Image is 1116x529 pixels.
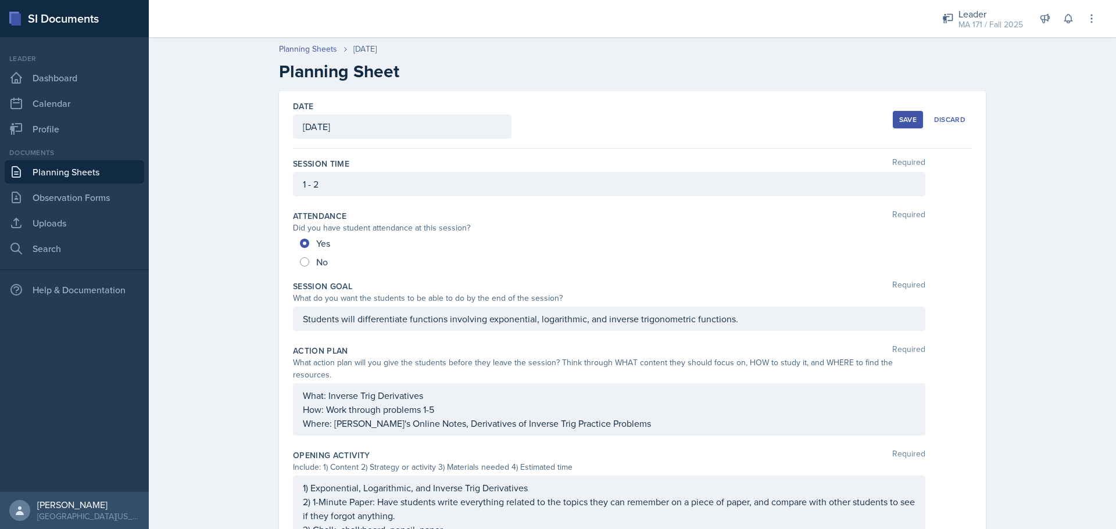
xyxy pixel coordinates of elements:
[303,495,915,523] p: 2) 1-Minute Paper: Have students write everything related to the topics they can remember on a pi...
[293,449,370,461] label: Opening Activity
[892,158,925,170] span: Required
[303,312,915,326] p: Students will differentiate functions involving exponential, logarithmic, and inverse trigonometr...
[293,100,313,112] label: Date
[293,461,925,473] div: Include: 1) Content 2) Strategy or activity 3) Materials needed 4) Estimated time
[316,256,328,268] span: No
[5,147,144,158] div: Documents
[316,237,330,249] span: Yes
[958,7,1023,21] div: Leader
[934,115,965,124] div: Discard
[293,292,925,304] div: What do you want the students to be able to do by the end of the session?
[892,210,925,222] span: Required
[5,117,144,141] a: Profile
[958,19,1023,31] div: MA 171 / Fall 2025
[303,481,915,495] p: 1) Exponential, Logarithmic, and Inverse Trig Derivatives
[5,92,144,115] a: Calendar
[303,388,915,402] p: What: Inverse Trig Derivatives
[293,210,347,222] label: Attendance
[5,66,144,89] a: Dashboard
[37,499,139,510] div: [PERSON_NAME]
[353,43,377,55] div: [DATE]
[293,158,349,170] label: Session Time
[5,211,144,235] a: Uploads
[293,222,925,234] div: Did you have student attendance at this session?
[899,115,917,124] div: Save
[293,345,348,357] label: Action Plan
[5,160,144,183] a: Planning Sheets
[5,278,144,301] div: Help & Documentation
[892,280,925,292] span: Required
[279,61,986,82] h2: Planning Sheet
[293,357,925,381] div: What action plan will you give the students before they leave the session? Think through WHAT con...
[37,510,139,522] div: [GEOGRAPHIC_DATA][US_STATE] in [GEOGRAPHIC_DATA]
[928,111,972,128] button: Discard
[279,43,337,55] a: Planning Sheets
[303,177,915,191] p: 1 - 2
[303,416,915,430] p: Where: [PERSON_NAME]'s Online Notes, Derivatives of Inverse Trig Practice Problems
[303,402,915,416] p: How: Work through problems 1-5
[893,111,923,128] button: Save
[892,449,925,461] span: Required
[5,186,144,209] a: Observation Forms
[5,53,144,64] div: Leader
[892,345,925,357] span: Required
[5,237,144,260] a: Search
[293,280,352,292] label: Session Goal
